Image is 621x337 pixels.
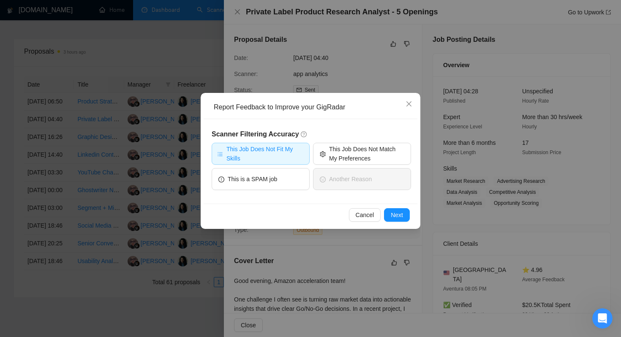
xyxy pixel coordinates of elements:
div: Report Feedback to Improve your GigRadar [214,103,413,112]
span: This Job Does Not Match My Preferences [329,144,404,163]
span: This is a SPAM job [228,174,277,184]
button: Close [398,93,420,116]
iframe: Intercom live chat [592,308,613,329]
span: This Job Does Not Fit My Skills [226,144,304,163]
span: setting [320,150,326,157]
span: question-circle [301,131,308,138]
button: Next [384,208,410,222]
span: Cancel [356,210,374,220]
span: Next [391,210,403,220]
span: exclamation-circle [218,176,224,182]
button: settingThis Job Does Not Match My Preferences [313,143,411,165]
button: barsThis Job Does Not Fit My Skills [212,143,310,165]
button: frownAnother Reason [313,168,411,190]
h5: Scanner Filtering Accuracy [212,129,411,139]
span: close [406,101,412,107]
button: exclamation-circleThis is a SPAM job [212,168,310,190]
button: Cancel [349,208,381,222]
span: bars [217,150,223,157]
